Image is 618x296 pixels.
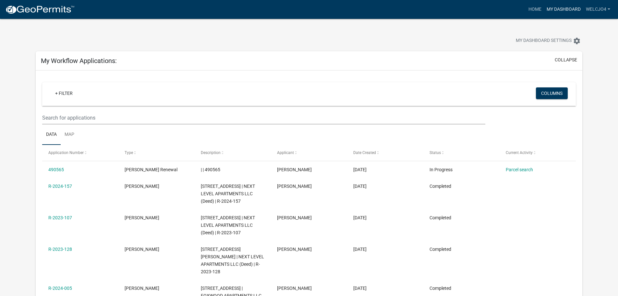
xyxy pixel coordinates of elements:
span: Mike Boge [277,184,312,189]
span: Applicant [277,150,294,155]
datatable-header-cell: Application Number [42,145,118,161]
span: Completed [430,215,451,220]
span: Type [125,150,133,155]
span: Status [430,150,441,155]
a: Map [61,124,78,145]
a: Home [526,3,544,16]
span: Mike Boge [277,167,312,172]
a: Data [42,124,61,145]
span: 02/20/2023 [353,247,367,252]
datatable-header-cell: Type [118,145,195,161]
span: 10/09/2025 [353,167,367,172]
i: settings [573,37,581,45]
datatable-header-cell: Description [195,145,271,161]
span: Completed [430,184,451,189]
span: 208 S J ST | NEXT LEVEL APARTMENTS LLC (Deed) | R-2023-128 [201,247,264,274]
span: 1009 E 1ST AVE | NEXT LEVEL APARTMENTS LLC (Deed) | R-2024-157 [201,184,255,204]
span: Description [201,150,221,155]
span: Mike Boge [277,286,312,291]
datatable-header-cell: Current Activity [499,145,576,161]
span: Application Number [48,150,84,155]
span: Rental Registration [125,184,159,189]
a: R-2023-107 [48,215,72,220]
datatable-header-cell: Applicant [271,145,347,161]
span: | | 490565 [201,167,220,172]
h5: My Workflow Applications: [41,57,117,65]
span: Rental Registration [125,247,159,252]
button: collapse [555,57,577,63]
span: Rental Registration [125,286,159,291]
button: My Dashboard Settingssettings [511,34,586,47]
datatable-header-cell: Status [423,145,499,161]
span: 02/20/2023 [353,215,367,220]
span: In Progress [430,167,453,172]
a: My Dashboard [544,3,583,16]
a: + Filter [50,87,78,99]
a: R-2024-005 [48,286,72,291]
button: Columns [536,87,568,99]
span: Mike Boge [277,247,312,252]
span: Rental Registration [125,215,159,220]
a: R-2024-157 [48,184,72,189]
span: Current Activity [506,150,533,155]
span: 02/20/2023 [353,286,367,291]
span: 05/18/2023 [353,184,367,189]
span: Completed [430,286,451,291]
a: Parcel search [506,167,533,172]
span: Date Created [353,150,376,155]
span: Completed [430,247,451,252]
span: My Dashboard Settings [516,37,572,45]
span: Rental Registration Renewal [125,167,177,172]
a: R-2023-128 [48,247,72,252]
a: welcjo4 [583,3,613,16]
span: 901 S R ST | NEXT LEVEL APARTMENTS LLC (Deed) | R-2023-107 [201,215,255,235]
input: Search for applications [42,111,485,124]
a: 490565 [48,167,64,172]
span: Mike Boge [277,215,312,220]
datatable-header-cell: Date Created [347,145,423,161]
